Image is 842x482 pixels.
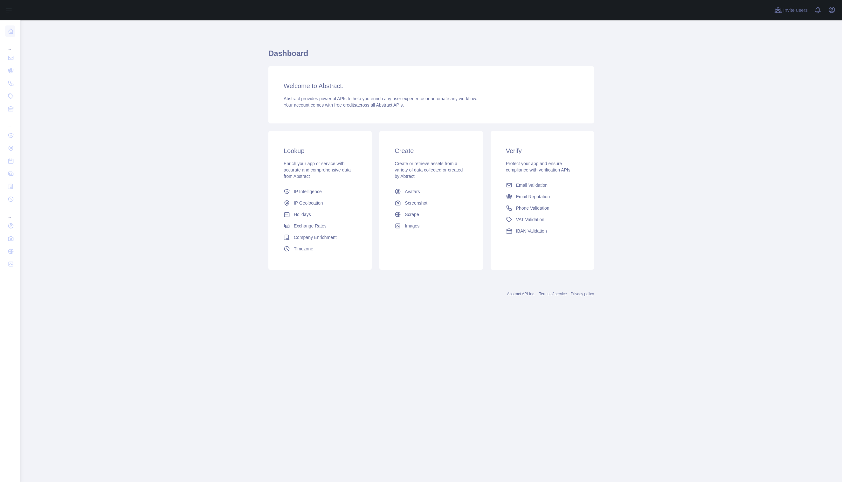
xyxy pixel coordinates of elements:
div: ... [5,116,15,129]
span: IP Geolocation [294,200,323,206]
span: Exchange Rates [294,223,327,229]
span: Your account comes with across all Abstract APIs. [284,102,404,108]
span: Invite users [783,7,808,14]
span: Scrape [405,211,419,218]
a: Email Reputation [503,191,581,202]
a: Abstract API Inc. [507,292,535,296]
a: IBAN Validation [503,225,581,237]
a: Email Validation [503,179,581,191]
span: Avatars [405,188,420,195]
span: Timezone [294,246,313,252]
span: Abstract provides powerful APIs to help you enrich any user experience or automate any workflow. [284,96,477,101]
span: IP Intelligence [294,188,322,195]
a: VAT Validation [503,214,581,225]
h3: Lookup [284,146,356,155]
h3: Create [395,146,467,155]
span: Email Validation [516,182,548,188]
a: IP Intelligence [281,186,359,197]
span: Phone Validation [516,205,549,211]
span: Protect your app and ensure compliance with verification APIs [506,161,570,172]
a: Timezone [281,243,359,255]
span: Create or retrieve assets from a variety of data collected or created by Abtract [395,161,463,179]
a: Company Enrichment [281,232,359,243]
h3: Welcome to Abstract. [284,81,579,90]
span: Holidays [294,211,311,218]
a: Terms of service [539,292,567,296]
a: Screenshot [392,197,470,209]
h1: Dashboard [268,48,594,64]
a: Images [392,220,470,232]
a: Phone Validation [503,202,581,214]
span: Company Enrichment [294,234,337,241]
span: Images [405,223,419,229]
a: Scrape [392,209,470,220]
div: ... [5,206,15,219]
span: Screenshot [405,200,427,206]
a: IP Geolocation [281,197,359,209]
a: Privacy policy [571,292,594,296]
a: Exchange Rates [281,220,359,232]
button: Invite users [773,5,809,15]
span: Email Reputation [516,193,550,200]
span: IBAN Validation [516,228,547,234]
span: free credits [334,102,356,108]
a: Avatars [392,186,470,197]
a: Holidays [281,209,359,220]
div: ... [5,38,15,51]
h3: Verify [506,146,579,155]
span: VAT Validation [516,216,544,223]
span: Enrich your app or service with accurate and comprehensive data from Abstract [284,161,351,179]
